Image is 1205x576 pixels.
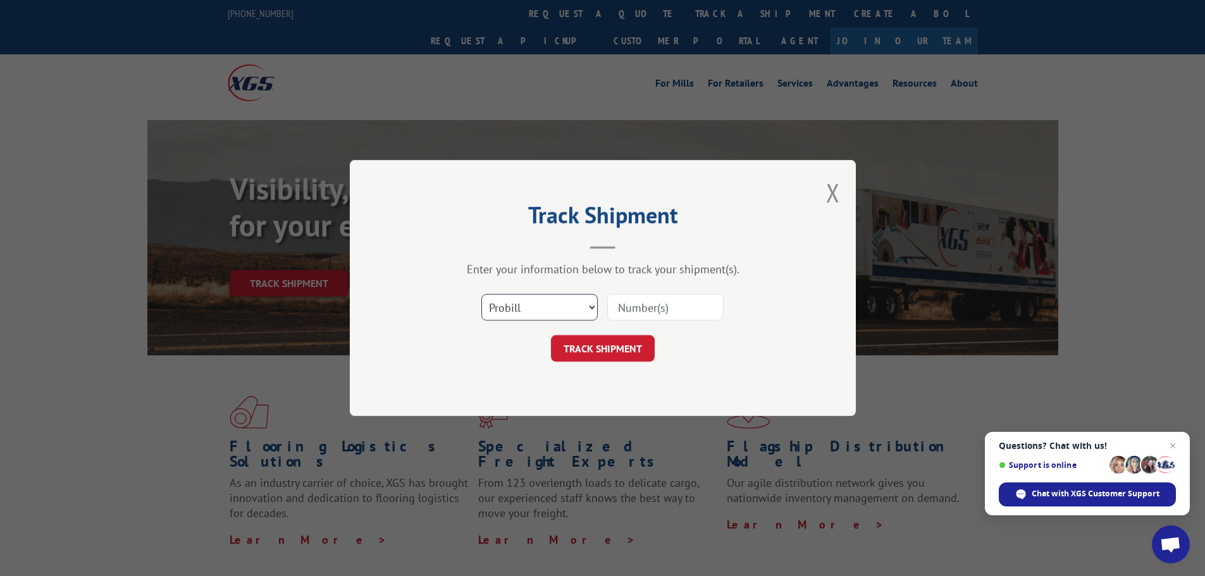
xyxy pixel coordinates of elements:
[551,335,655,362] button: TRACK SHIPMENT
[999,460,1105,470] span: Support is online
[413,206,793,230] h2: Track Shipment
[826,176,840,209] button: Close modal
[1032,488,1159,499] span: Chat with XGS Customer Support
[999,441,1176,451] span: Questions? Chat with us!
[999,482,1176,506] span: Chat with XGS Customer Support
[413,262,793,276] div: Enter your information below to track your shipment(s).
[607,294,724,321] input: Number(s)
[1152,525,1190,563] a: Open chat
